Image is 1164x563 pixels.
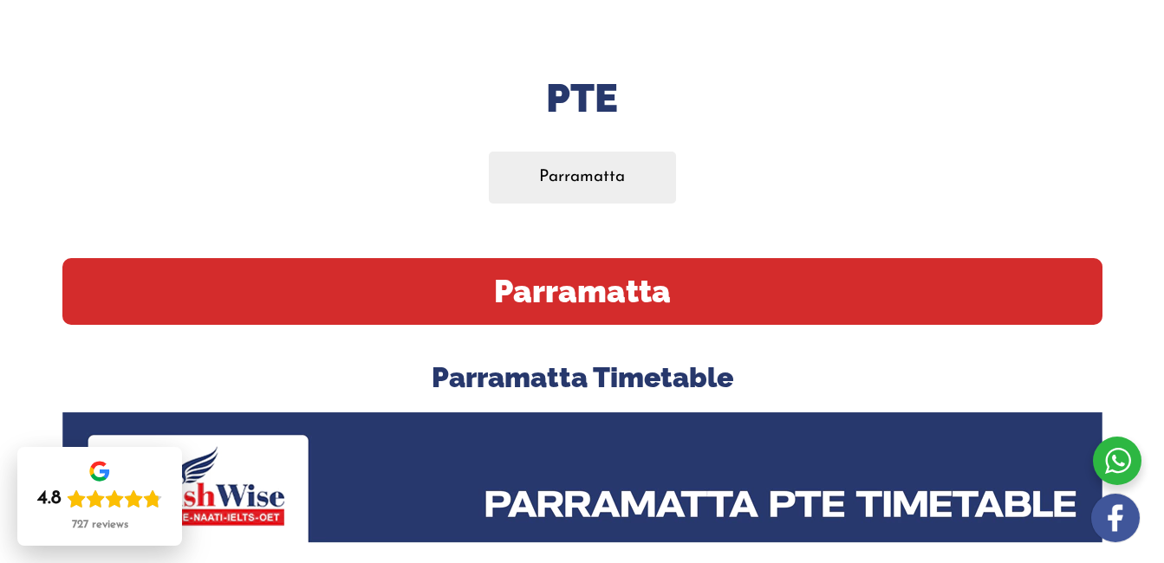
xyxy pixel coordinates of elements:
img: white-facebook.png [1091,494,1140,542]
div: Rating: 4.8 out of 5 [37,487,162,511]
div: 727 reviews [72,518,128,532]
h1: PTE [62,71,1102,126]
h3: Parramatta Timetable [62,359,1102,396]
h2: Parramatta [62,258,1102,325]
a: Parramatta [489,152,676,203]
div: 4.8 [37,487,62,511]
